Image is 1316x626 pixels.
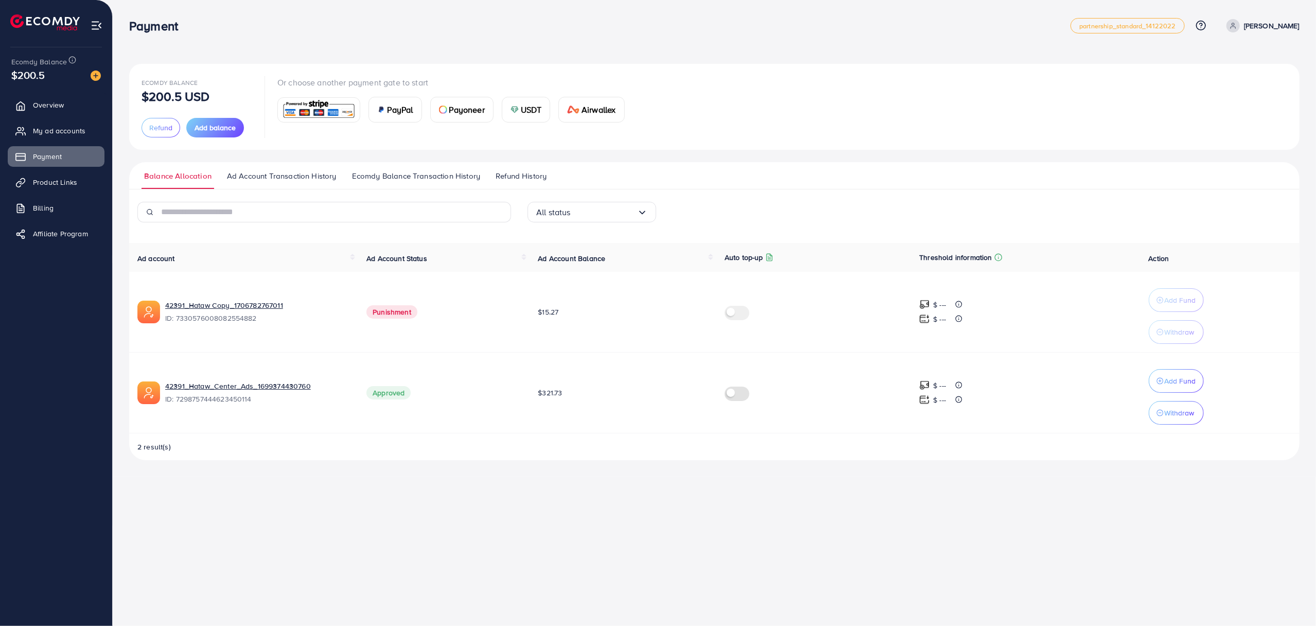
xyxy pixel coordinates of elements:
[195,123,236,133] span: Add balance
[582,103,616,116] span: Airwallex
[281,99,357,121] img: card
[8,146,104,167] a: Payment
[149,123,172,133] span: Refund
[366,253,427,264] span: Ad Account Status
[8,198,104,218] a: Billing
[33,229,88,239] span: Affiliate Program
[366,386,411,399] span: Approved
[366,305,417,319] span: Punishment
[142,90,210,102] p: $200.5 USD
[142,78,198,87] span: Ecomdy Balance
[567,106,580,114] img: card
[142,118,180,137] button: Refund
[8,120,104,141] a: My ad accounts
[725,251,763,264] p: Auto top-up
[165,300,350,310] a: 42391_Hataw Copy_1706782767011
[11,57,67,67] span: Ecomdy Balance
[33,177,77,187] span: Product Links
[439,106,447,114] img: card
[430,97,494,123] a: cardPayoneer
[165,313,350,323] span: ID: 7330576008082554882
[277,97,360,123] a: card
[144,170,212,182] span: Balance Allocation
[1272,580,1308,618] iframe: Chat
[538,307,558,317] span: $15.27
[10,14,80,30] img: logo
[227,170,337,182] span: Ad Account Transaction History
[33,100,64,110] span: Overview
[8,95,104,115] a: Overview
[521,103,542,116] span: USDT
[277,76,633,89] p: Or choose another payment gate to start
[933,313,946,325] p: $ ---
[137,381,160,404] img: ic-ads-acc.e4c84228.svg
[33,126,85,136] span: My ad accounts
[919,299,930,310] img: top-up amount
[496,170,547,182] span: Refund History
[1222,19,1300,32] a: [PERSON_NAME]
[137,442,171,452] span: 2 result(s)
[1165,294,1196,306] p: Add Fund
[919,394,930,405] img: top-up amount
[165,381,350,391] a: 42391_Hataw_Center_Ads_1699374430760
[186,118,244,137] button: Add balance
[1149,253,1169,264] span: Action
[137,253,175,264] span: Ad account
[933,299,946,311] p: $ ---
[528,202,656,222] div: Search for option
[933,394,946,406] p: $ ---
[165,381,350,405] div: <span class='underline'>42391_Hataw_Center_Ads_1699374430760</span></br>7298757444623450114
[1079,23,1176,29] span: partnership_standard_14122022
[919,380,930,391] img: top-up amount
[137,301,160,323] img: ic-ads-acc.e4c84228.svg
[1149,320,1204,344] button: Withdraw
[129,19,186,33] h3: Payment
[511,106,519,114] img: card
[1071,18,1185,33] a: partnership_standard_14122022
[377,106,385,114] img: card
[502,97,551,123] a: cardUSDT
[449,103,485,116] span: Payoneer
[1165,407,1195,419] p: Withdraw
[558,97,624,123] a: cardAirwallex
[11,67,45,82] span: $200.5
[91,71,101,81] img: image
[8,172,104,193] a: Product Links
[33,203,54,213] span: Billing
[538,253,605,264] span: Ad Account Balance
[536,204,571,220] span: All status
[8,223,104,244] a: Affiliate Program
[165,394,350,404] span: ID: 7298757444623450114
[1149,288,1204,312] button: Add Fund
[538,388,562,398] span: $321.73
[1149,369,1204,393] button: Add Fund
[352,170,480,182] span: Ecomdy Balance Transaction History
[1165,375,1196,387] p: Add Fund
[1165,326,1195,338] p: Withdraw
[388,103,413,116] span: PayPal
[919,314,930,324] img: top-up amount
[1244,20,1300,32] p: [PERSON_NAME]
[571,204,637,220] input: Search for option
[165,300,350,324] div: <span class='underline'>42391_Hataw Copy_1706782767011</span></br>7330576008082554882
[1149,401,1204,425] button: Withdraw
[91,20,102,31] img: menu
[919,251,992,264] p: Threshold information
[369,97,422,123] a: cardPayPal
[33,151,62,162] span: Payment
[933,379,946,392] p: $ ---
